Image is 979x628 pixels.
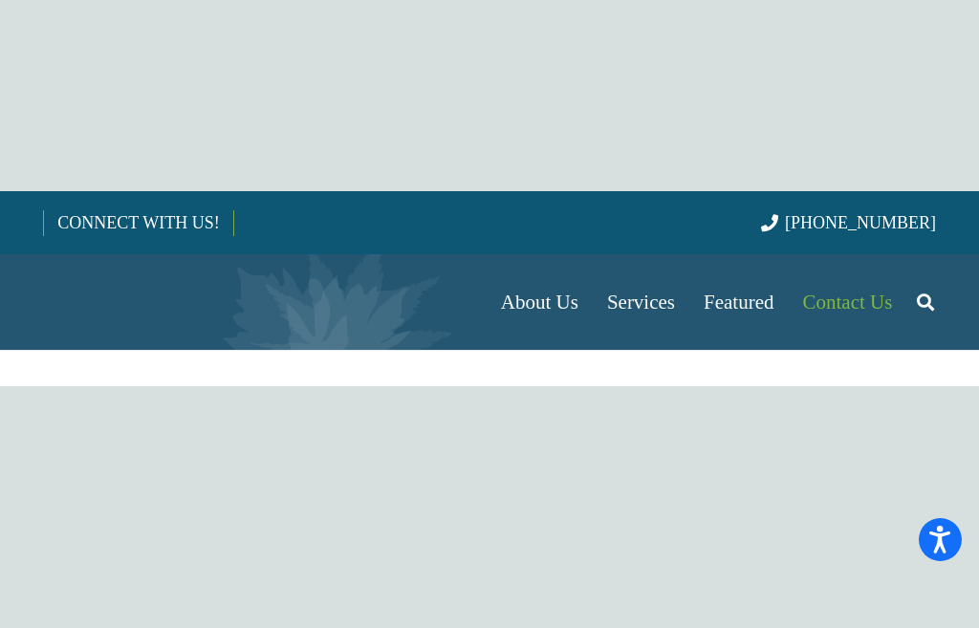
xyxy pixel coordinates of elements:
a: Contact Us [789,254,907,350]
span: Featured [704,291,773,314]
a: [PHONE_NUMBER] [761,213,936,232]
a: Featured [689,254,788,350]
span: Services [607,291,675,314]
a: About Us [487,254,593,350]
a: Services [593,254,689,350]
span: Contact Us [803,291,893,314]
a: Search [906,278,945,326]
a: CONNECT WITH US! [44,200,232,246]
span: About Us [501,291,578,314]
a: Borst-Logo [43,264,360,340]
span: [PHONE_NUMBER] [785,213,936,232]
